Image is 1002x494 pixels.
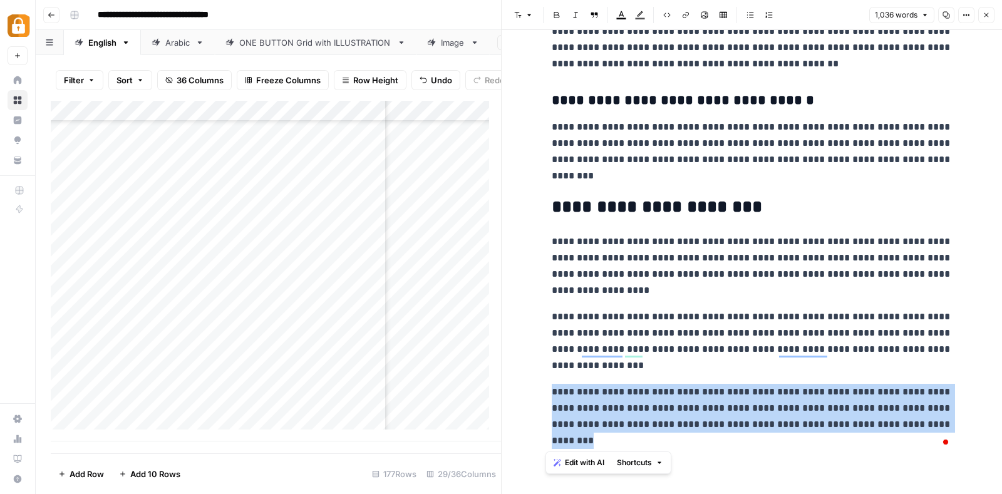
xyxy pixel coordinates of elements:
button: Add Row [51,464,111,484]
a: ONE BUTTON Grid with ILLUSTRATION [215,30,416,55]
span: Row Height [353,74,398,86]
a: Image [416,30,490,55]
button: Sort [108,70,152,90]
a: English [64,30,141,55]
button: Undo [411,70,460,90]
button: Row Height [334,70,406,90]
span: Edit with AI [565,457,604,468]
a: Arabic [141,30,215,55]
span: Sort [116,74,133,86]
a: Usage [8,429,28,449]
img: Adzz Logo [8,14,30,37]
div: Image [441,36,465,49]
a: Learning Hub [8,449,28,469]
div: 29/36 Columns [421,464,501,484]
span: Shortcuts [617,457,652,468]
span: 1,036 words [875,9,917,21]
a: Your Data [8,150,28,170]
div: ONE BUTTON Grid with ILLUSTRATION [239,36,392,49]
a: Home [8,70,28,90]
a: Browse [8,90,28,110]
span: Undo [431,74,452,86]
button: Filter [56,70,103,90]
a: Opportunities [8,130,28,150]
a: Insights [8,110,28,130]
div: Arabic [165,36,190,49]
button: Edit with AI [549,455,609,471]
span: Filter [64,74,84,86]
span: 36 Columns [177,74,224,86]
span: Add Row [70,468,104,480]
a: Settings [8,409,28,429]
span: Redo [485,74,505,86]
div: English [88,36,116,49]
div: 177 Rows [367,464,421,484]
button: Workspace: Adzz [8,10,28,41]
span: Add 10 Rows [130,468,180,480]
button: 36 Columns [157,70,232,90]
button: Add 10 Rows [111,464,188,484]
button: Shortcuts [612,455,668,471]
button: Help + Support [8,469,28,489]
span: Freeze Columns [256,74,321,86]
button: Freeze Columns [237,70,329,90]
button: Redo [465,70,513,90]
button: 1,036 words [869,7,934,23]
